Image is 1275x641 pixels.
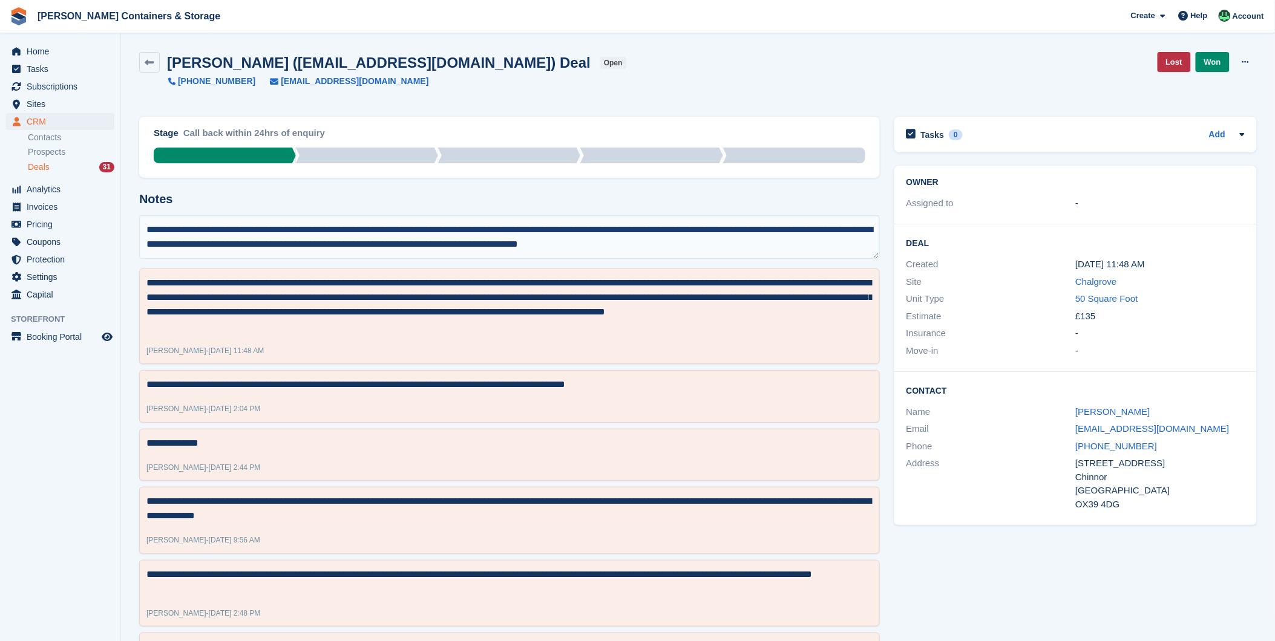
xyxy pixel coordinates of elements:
[6,198,114,215] a: menu
[209,463,261,472] span: [DATE] 2:44 PM
[600,57,626,69] span: open
[209,405,261,413] span: [DATE] 2:04 PM
[6,328,114,345] a: menu
[906,310,1076,324] div: Estimate
[28,161,50,173] span: Deals
[146,462,261,473] div: -
[99,162,114,172] div: 31
[167,54,591,71] h2: [PERSON_NAME] ([EMAIL_ADDRESS][DOMAIN_NAME]) Deal
[154,126,179,140] div: Stage
[27,78,99,95] span: Subscriptions
[146,535,260,545] div: -
[1131,10,1155,22] span: Create
[6,43,114,60] a: menu
[27,96,99,112] span: Sites
[906,344,1076,358] div: Move-in
[1233,10,1264,22] span: Account
[1191,10,1208,22] span: Help
[1075,310,1245,324] div: £135
[28,146,114,158] a: Prospects
[33,6,225,26] a: [PERSON_NAME] Containers & Storage
[27,216,99,233] span: Pricing
[209,347,264,355] span: [DATE] 11:48 AM
[906,405,1076,419] div: Name
[146,609,206,617] span: [PERSON_NAME]
[1075,344,1245,358] div: -
[1075,484,1245,498] div: [GEOGRAPHIC_DATA]
[281,75,428,88] span: [EMAIL_ADDRESS][DOMAIN_NAME]
[146,403,261,414] div: -
[146,463,206,472] span: [PERSON_NAME]
[146,608,261,619] div: -
[255,75,428,88] a: [EMAIL_ADDRESS][DOMAIN_NAME]
[27,60,99,77] span: Tasks
[906,292,1076,306] div: Unit Type
[1196,52,1230,72] a: Won
[921,129,945,140] h2: Tasks
[28,161,114,174] a: Deals 31
[146,345,264,356] div: -
[906,275,1076,289] div: Site
[146,347,206,355] span: [PERSON_NAME]
[906,236,1245,249] h2: Deal
[949,129,963,140] div: 0
[146,536,206,544] span: [PERSON_NAME]
[6,113,114,130] a: menu
[1075,423,1229,434] a: [EMAIL_ADDRESS][DOMAIN_NAME]
[27,251,99,268] span: Protection
[6,96,114,112] a: menu
[27,328,99,345] span: Booking Portal
[27,43,99,60] span: Home
[28,146,65,158] span: Prospects
[1219,10,1231,22] img: Arjun Preetham
[1075,276,1116,287] a: Chalgrove
[27,198,99,215] span: Invoices
[1075,470,1245,484] div: Chinnor
[1075,327,1245,340] div: -
[27,233,99,250] span: Coupons
[11,313,120,325] span: Storefront
[1158,52,1191,72] a: Lost
[209,609,261,617] span: [DATE] 2:48 PM
[6,233,114,250] a: menu
[1075,293,1138,304] a: 50 Square Foot
[27,113,99,130] span: CRM
[906,422,1076,436] div: Email
[906,384,1245,396] h2: Contact
[6,78,114,95] a: menu
[27,286,99,303] span: Capital
[6,60,114,77] a: menu
[906,197,1076,210] div: Assigned to
[906,457,1076,511] div: Address
[139,192,880,206] h2: Notes
[6,216,114,233] a: menu
[6,181,114,198] a: menu
[906,440,1076,454] div: Phone
[1075,258,1245,272] div: [DATE] 11:48 AM
[6,268,114,285] a: menu
[100,330,114,344] a: Preview store
[209,536,260,544] span: [DATE] 9:56 AM
[1075,441,1157,451] a: [PHONE_NUMBER]
[906,178,1245,187] h2: Owner
[178,75,255,88] span: [PHONE_NUMBER]
[168,75,255,88] a: [PHONE_NUMBER]
[1075,457,1245,470] div: [STREET_ADDRESS]
[1075,197,1245,210] div: -
[27,268,99,285] span: Settings
[183,126,325,148] div: Call back within 24hrs of enquiry
[1209,128,1225,142] a: Add
[1075,406,1150,417] a: [PERSON_NAME]
[10,7,28,25] img: stora-icon-8386f47178a22dfd0bd8f6a31ec36ba5ce8667c1dd55bd0f319d3a0aa187defe.svg
[906,327,1076,340] div: Insurance
[6,286,114,303] a: menu
[146,405,206,413] span: [PERSON_NAME]
[6,251,114,268] a: menu
[906,258,1076,272] div: Created
[1075,498,1245,512] div: OX39 4DG
[27,181,99,198] span: Analytics
[28,132,114,143] a: Contacts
